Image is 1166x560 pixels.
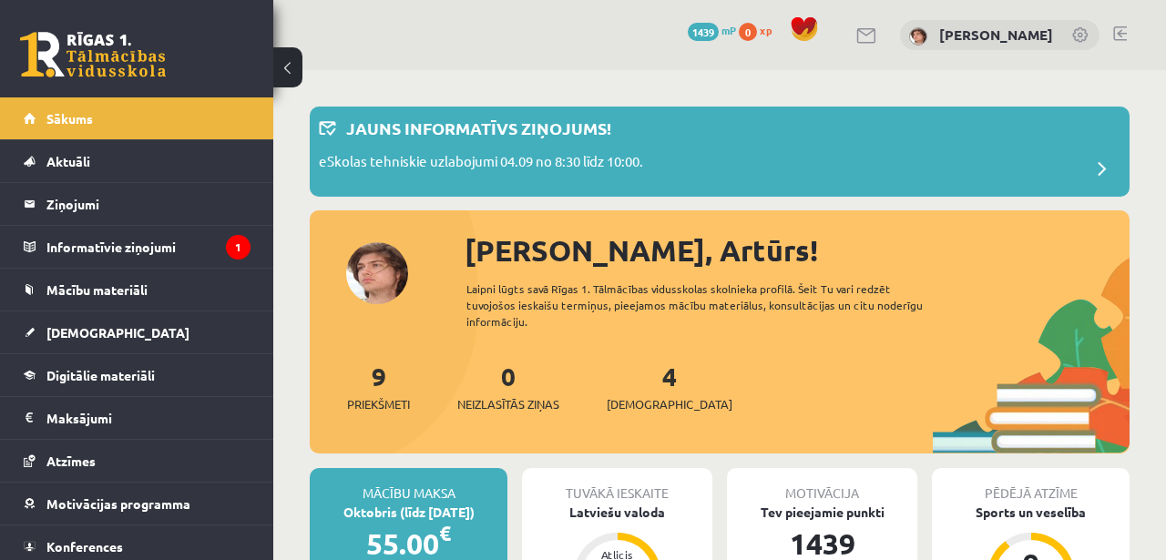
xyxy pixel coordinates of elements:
[346,116,611,140] p: Jauns informatīvs ziņojums!
[46,226,251,268] legend: Informatīvie ziņojumi
[727,468,917,503] div: Motivācija
[24,97,251,139] a: Sākums
[457,360,559,413] a: 0Neizlasītās ziņas
[46,397,251,439] legend: Maksājumi
[319,116,1120,188] a: Jauns informatīvs ziņojums! eSkolas tehniskie uzlabojumi 04.09 no 8:30 līdz 10:00.
[465,229,1130,272] div: [PERSON_NAME], Artūrs!
[24,354,251,396] a: Digitālie materiāli
[688,23,719,41] span: 1439
[310,503,507,522] div: Oktobris (līdz [DATE])
[932,468,1130,503] div: Pēdējā atzīme
[20,32,166,77] a: Rīgas 1. Tālmācības vidusskola
[46,153,90,169] span: Aktuāli
[24,397,251,439] a: Maksājumi
[522,503,712,522] div: Latviešu valoda
[739,23,757,41] span: 0
[46,281,148,298] span: Mācību materiāli
[607,395,732,413] span: [DEMOGRAPHIC_DATA]
[607,360,732,413] a: 4[DEMOGRAPHIC_DATA]
[226,235,251,260] i: 1
[46,538,123,555] span: Konferences
[590,549,645,560] div: Atlicis
[688,23,736,37] a: 1439 mP
[24,483,251,524] a: Motivācijas programma
[319,151,643,177] p: eSkolas tehniskie uzlabojumi 04.09 no 8:30 līdz 10:00.
[24,269,251,311] a: Mācību materiāli
[909,27,927,46] img: Artūrs Meržans
[24,226,251,268] a: Informatīvie ziņojumi1
[739,23,781,37] a: 0 xp
[760,23,772,37] span: xp
[939,25,1053,44] a: [PERSON_NAME]
[24,311,251,353] a: [DEMOGRAPHIC_DATA]
[24,183,251,225] a: Ziņojumi
[347,395,410,413] span: Priekšmeti
[46,367,155,383] span: Digitālie materiāli
[347,360,410,413] a: 9Priekšmeti
[457,395,559,413] span: Neizlasītās ziņas
[24,140,251,182] a: Aktuāli
[24,440,251,482] a: Atzīmes
[310,468,507,503] div: Mācību maksa
[466,280,958,330] div: Laipni lūgts savā Rīgas 1. Tālmācības vidusskolas skolnieka profilā. Šeit Tu vari redzēt tuvojošo...
[932,503,1130,522] div: Sports un veselība
[46,324,189,341] span: [DEMOGRAPHIC_DATA]
[46,453,96,469] span: Atzīmes
[721,23,736,37] span: mP
[522,468,712,503] div: Tuvākā ieskaite
[46,495,190,512] span: Motivācijas programma
[46,110,93,127] span: Sākums
[439,520,451,546] span: €
[46,183,251,225] legend: Ziņojumi
[727,503,917,522] div: Tev pieejamie punkti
